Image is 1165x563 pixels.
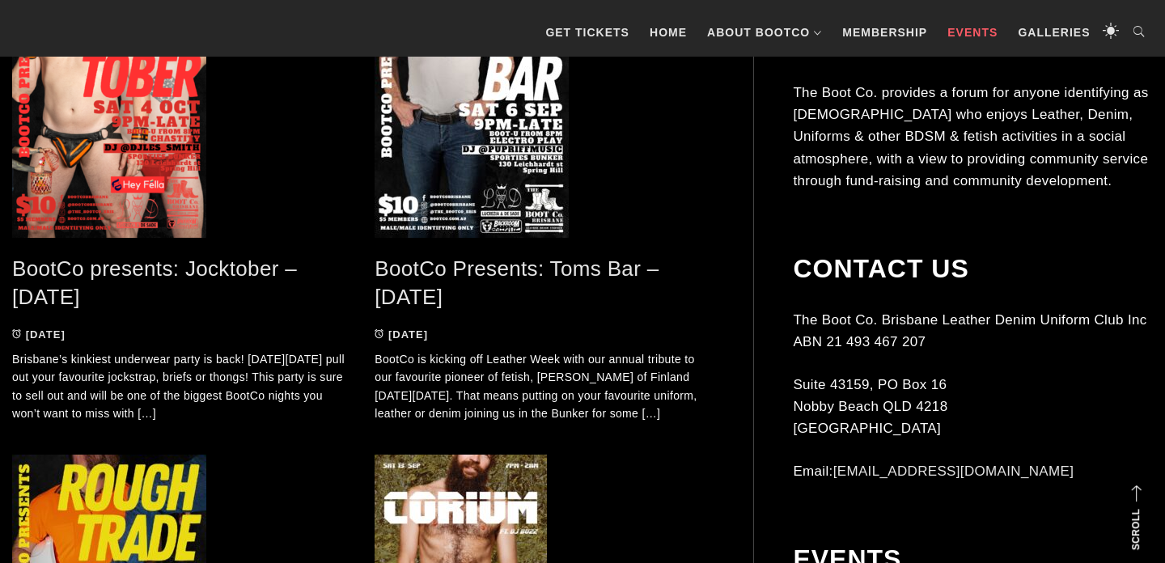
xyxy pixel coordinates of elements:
[375,256,659,309] a: BootCo Presents: Toms Bar – [DATE]
[537,8,638,57] a: GET TICKETS
[12,350,350,423] p: Brisbane’s kinkiest underwear party is back! [DATE][DATE] pull out your favourite jockstrap, brie...
[834,8,935,57] a: Membership
[375,350,713,423] p: BootCo is kicking off Leather Week with our annual tribute to our favourite pioneer of fetish, [P...
[375,328,428,341] a: [DATE]
[793,374,1153,440] p: Suite 43159, PO Box 16 Nobby Beach QLD 4218 [GEOGRAPHIC_DATA]
[793,253,1153,284] h2: Contact Us
[793,460,1153,482] p: Email:
[833,464,1074,479] a: [EMAIL_ADDRESS][DOMAIN_NAME]
[12,256,297,309] a: BootCo presents: Jocktober – [DATE]
[388,328,428,341] time: [DATE]
[642,8,695,57] a: Home
[12,328,66,341] a: [DATE]
[699,8,830,57] a: About BootCo
[1130,509,1142,550] strong: Scroll
[793,82,1153,192] p: The Boot Co. provides a forum for anyone identifying as [DEMOGRAPHIC_DATA] who enjoys Leather, De...
[1010,8,1098,57] a: Galleries
[939,8,1006,57] a: Events
[26,328,66,341] time: [DATE]
[793,309,1153,353] p: The Boot Co. Brisbane Leather Denim Uniform Club Inc ABN 21 493 467 207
